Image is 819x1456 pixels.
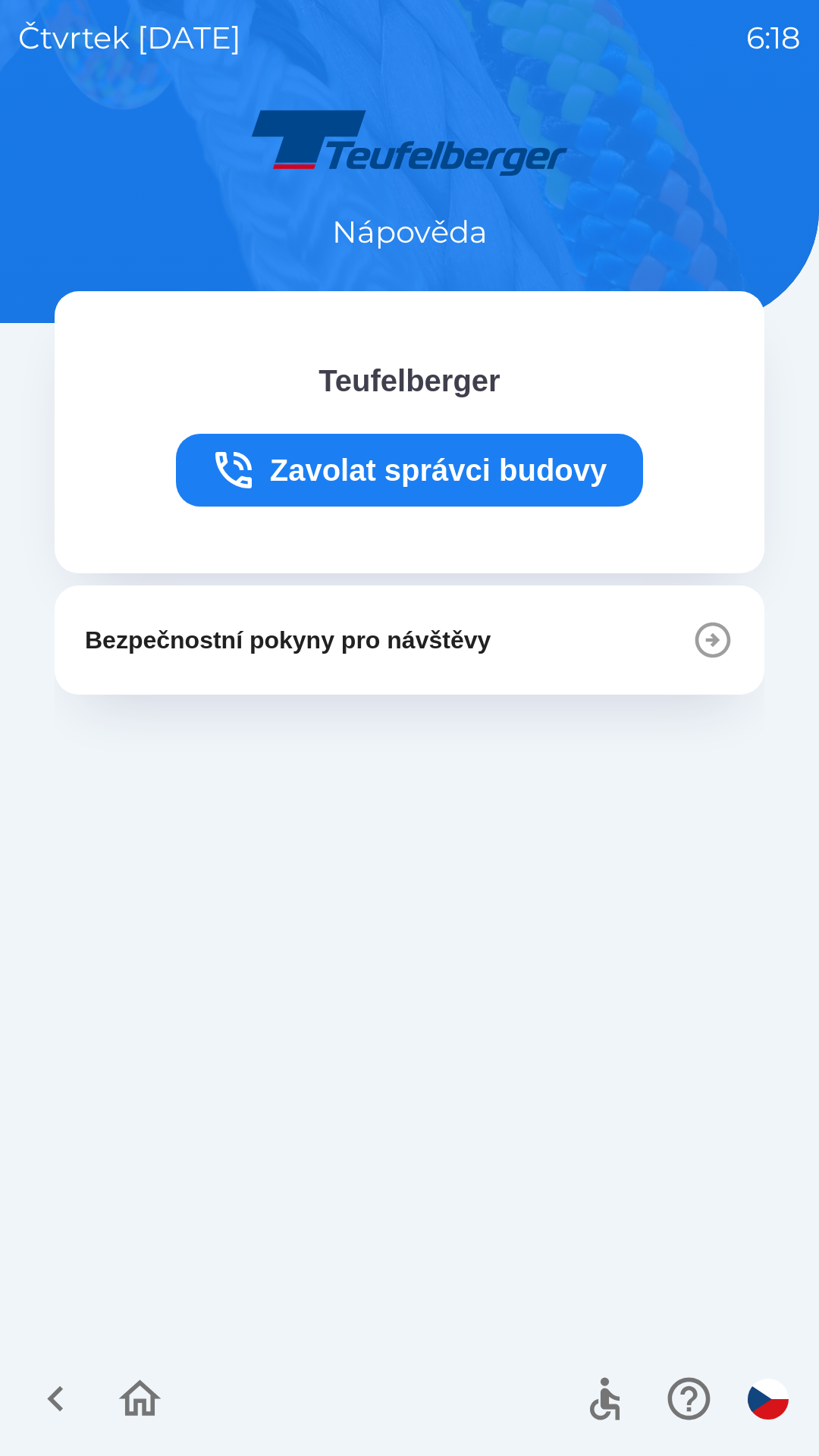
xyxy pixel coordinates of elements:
p: 6:18 [746,15,801,61]
img: Logo [55,106,764,179]
img: cs flag [748,1379,789,1420]
p: Teufelberger [318,358,500,403]
button: Zavolat správci budovy [176,434,644,507]
p: čtvrtek [DATE] [18,15,241,61]
p: Nápověda [332,209,488,255]
button: Bezpečnostní pokyny pro návštěvy [55,585,764,695]
p: Bezpečnostní pokyny pro návštěvy [85,622,491,658]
